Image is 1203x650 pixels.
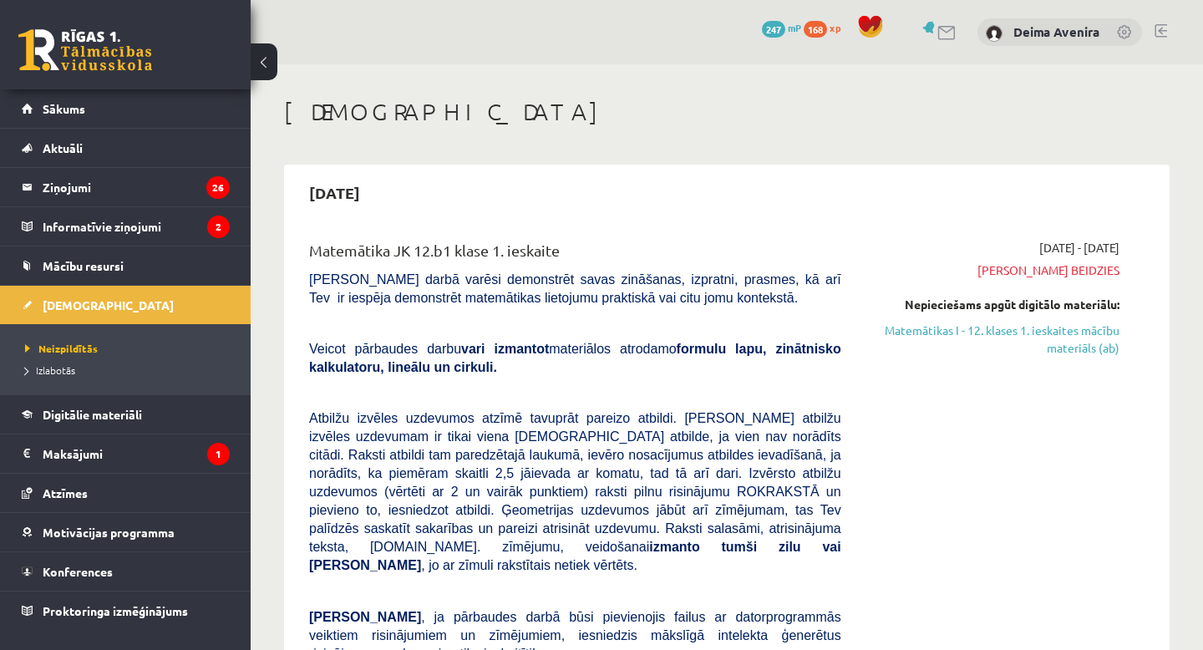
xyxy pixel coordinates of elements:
span: Aktuāli [43,140,83,155]
div: Nepieciešams apgūt digitālo materiālu: [866,296,1119,313]
a: Sākums [22,89,230,128]
span: Mācību resursi [43,258,124,273]
span: Izlabotās [25,363,75,377]
a: Digitālie materiāli [22,395,230,434]
span: Konferences [43,564,113,579]
span: [PERSON_NAME] beidzies [866,262,1119,279]
a: Ziņojumi26 [22,168,230,206]
legend: Maksājumi [43,434,230,473]
a: Matemātikas I - 12. klases 1. ieskaites mācību materiāls (ab) [866,322,1119,357]
span: Digitālie materiāli [43,407,142,422]
span: [PERSON_NAME] darbā varēsi demonstrēt savas zināšanas, izpratni, prasmes, kā arī Tev ir iespēja d... [309,272,841,305]
span: Motivācijas programma [43,525,175,540]
span: mP [788,21,801,34]
span: 247 [762,21,785,38]
span: Veicot pārbaudes darbu materiālos atrodamo [309,342,841,374]
span: Proktoringa izmēģinājums [43,603,188,618]
a: Rīgas 1. Tālmācības vidusskola [18,29,152,71]
span: [DEMOGRAPHIC_DATA] [43,297,174,312]
a: Izlabotās [25,363,234,378]
a: Deima Avenira [1013,23,1099,40]
span: [PERSON_NAME] [309,610,421,624]
span: 168 [804,21,827,38]
a: Aktuāli [22,129,230,167]
span: [DATE] - [DATE] [1039,239,1119,256]
span: xp [830,21,840,34]
h2: [DATE] [292,173,377,212]
b: formulu lapu, zinātnisko kalkulatoru, lineālu un cirkuli. [309,342,841,374]
a: Mācību resursi [22,246,230,285]
span: Atzīmes [43,485,88,500]
span: Sākums [43,101,85,116]
i: 2 [207,216,230,238]
a: Neizpildītās [25,341,234,356]
a: Atzīmes [22,474,230,512]
legend: Informatīvie ziņojumi [43,207,230,246]
h1: [DEMOGRAPHIC_DATA] [284,98,1170,126]
legend: Ziņojumi [43,168,230,206]
i: 26 [206,176,230,199]
img: Deima Avenira [986,25,1002,42]
span: Neizpildītās [25,342,98,355]
div: Matemātika JK 12.b1 klase 1. ieskaite [309,239,841,270]
a: Informatīvie ziņojumi2 [22,207,230,246]
span: Atbilžu izvēles uzdevumos atzīmē tavuprāt pareizo atbildi. [PERSON_NAME] atbilžu izvēles uzdevuma... [309,411,841,572]
a: Motivācijas programma [22,513,230,551]
b: izmanto [649,540,699,554]
b: vari izmantot [461,342,549,356]
a: Maksājumi1 [22,434,230,473]
i: 1 [207,443,230,465]
a: [DEMOGRAPHIC_DATA] [22,286,230,324]
a: 168 xp [804,21,849,34]
a: Proktoringa izmēģinājums [22,592,230,630]
a: Konferences [22,552,230,591]
a: 247 mP [762,21,801,34]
